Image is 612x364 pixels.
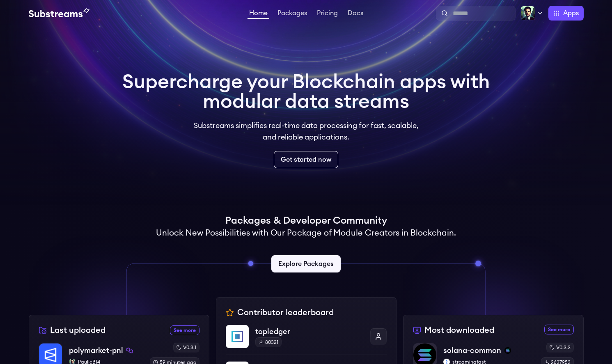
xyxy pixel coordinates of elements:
a: Pricing [315,10,339,18]
img: solana [504,347,511,354]
a: topledgertopledger80321 [226,325,387,355]
img: polygon [126,347,133,354]
p: solana-common [443,345,501,356]
div: 80321 [255,337,282,347]
a: See more recently uploaded packages [170,325,199,335]
div: v0.3.3 [546,343,574,353]
h2: Unlock New Possibilities with Our Package of Module Creators in Blockchain. [156,227,456,239]
p: topledger [255,326,364,337]
a: Explore Packages [271,255,341,272]
img: Substream's logo [29,8,89,18]
a: Home [248,10,269,19]
p: polymarket-pnl [69,345,123,356]
a: Docs [346,10,365,18]
a: See more most downloaded packages [544,325,574,334]
img: topledger [226,325,249,348]
img: Profile [520,6,535,21]
div: v0.3.1 [173,343,199,353]
span: Apps [563,8,579,18]
h1: Supercharge your Blockchain apps with modular data streams [122,72,490,112]
p: Substreams simplifies real-time data processing for fast, scalable, and reliable applications. [188,120,424,143]
h1: Packages & Developer Community [225,214,387,227]
a: Get started now [274,151,338,168]
a: Packages [276,10,309,18]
